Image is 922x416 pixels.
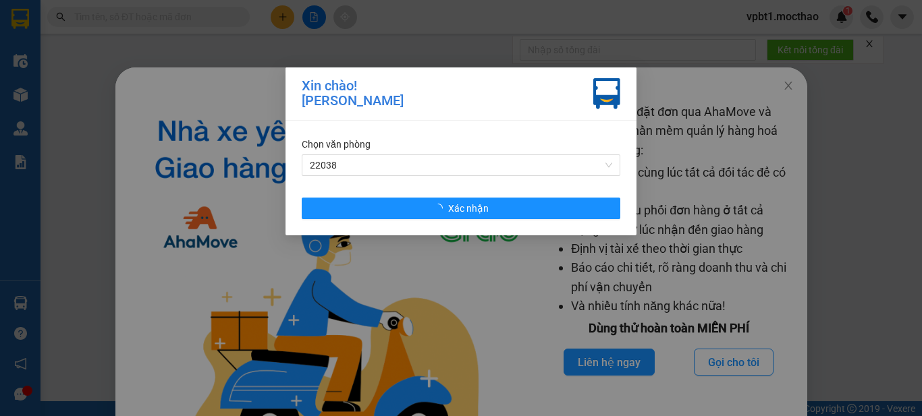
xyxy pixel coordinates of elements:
[302,198,620,219] button: Xác nhận
[433,204,448,213] span: loading
[448,201,489,216] span: Xác nhận
[302,137,620,152] div: Chọn văn phòng
[302,78,404,109] div: Xin chào! [PERSON_NAME]
[310,155,612,175] span: 22038
[593,78,620,109] img: vxr-icon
